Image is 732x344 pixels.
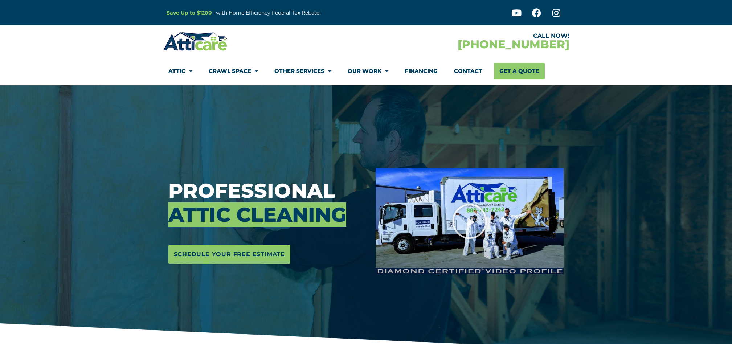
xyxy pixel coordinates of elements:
nav: Menu [168,63,564,79]
a: Attic [168,63,192,79]
a: Schedule Your Free Estimate [168,245,291,264]
div: CALL NOW! [366,33,569,39]
h3: Professional [168,179,365,227]
a: Financing [405,63,438,79]
a: Contact [454,63,482,79]
span: Schedule Your Free Estimate [174,249,285,260]
p: – with Home Efficiency Federal Tax Rebate! [167,9,402,17]
div: Play Video [451,203,488,239]
a: Our Work [348,63,388,79]
a: Get A Quote [494,63,545,79]
a: Save Up to $1200 [167,9,212,16]
span: Attic Cleaning [168,202,346,227]
a: Other Services [274,63,331,79]
a: Crawl Space [209,63,258,79]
